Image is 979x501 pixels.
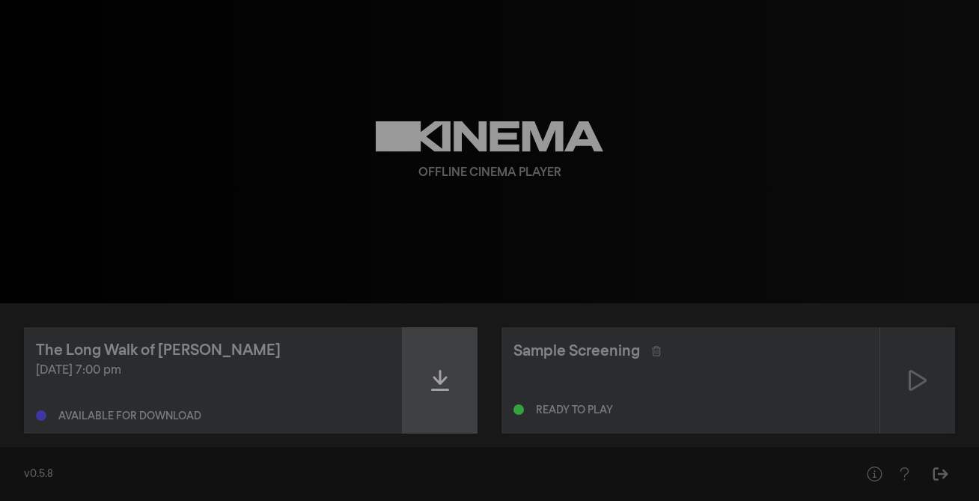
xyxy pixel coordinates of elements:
[859,459,889,489] button: Help
[58,411,201,422] div: Available for download
[513,340,640,362] div: Sample Screening
[536,405,613,416] div: Ready to play
[36,339,281,362] div: The Long Walk of [PERSON_NAME]
[36,362,390,380] div: [DATE] 7:00 pm
[24,467,829,482] div: v0.5.8
[889,459,919,489] button: Help
[418,164,561,182] div: Offline Cinema Player
[925,459,955,489] button: Sign Out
